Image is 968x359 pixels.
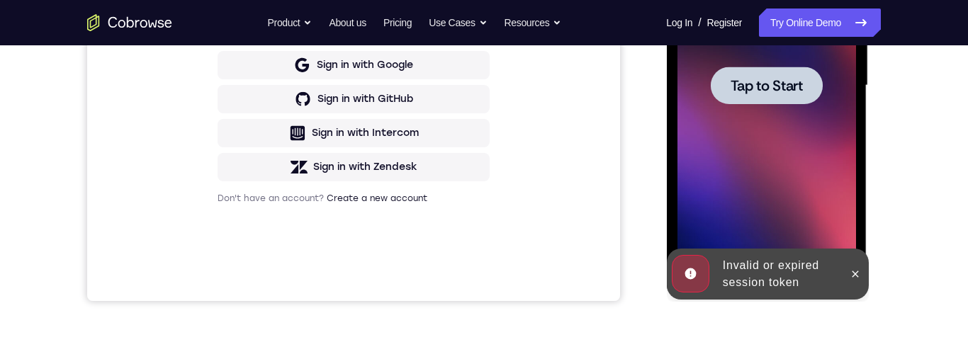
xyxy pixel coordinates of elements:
button: Sign in with GitHub [130,258,403,287]
input: Enter your email [139,135,394,149]
a: About us [329,8,366,37]
div: Sign in with Google [230,232,326,246]
a: Try Online Demo [759,8,881,37]
a: Log In [666,8,692,37]
button: Resources [505,8,562,37]
a: Go to the home page [87,14,172,31]
button: Tap to Start [44,190,156,227]
a: Register [707,8,742,37]
h1: Sign in to your account [130,97,403,117]
button: Sign in with Intercom [130,292,403,321]
div: Sign in with GitHub [230,266,326,280]
button: Product [268,8,313,37]
button: Sign in with Google [130,224,403,253]
a: Pricing [383,8,412,37]
button: Use Cases [429,8,487,37]
div: Sign in with Intercom [225,300,332,314]
div: Sign in with Zendesk [226,334,330,348]
button: Sign in [130,162,403,190]
p: or [259,203,274,214]
button: Sign in with Zendesk [130,326,403,355]
span: / [698,14,701,31]
span: Tap to Start [64,202,136,216]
